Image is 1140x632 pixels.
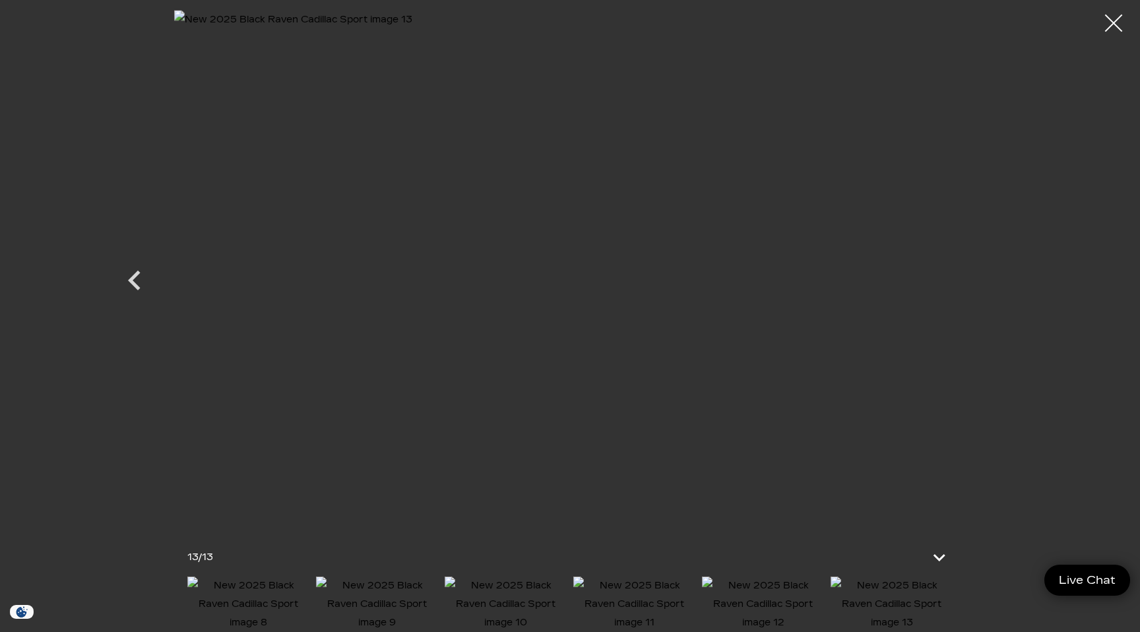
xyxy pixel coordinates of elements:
a: Live Chat [1044,565,1130,596]
span: 13 [187,552,198,563]
span: 13 [202,552,213,563]
img: New 2025 Black Raven Cadillac Sport image 10 [445,577,567,632]
img: New 2025 Black Raven Cadillac Sport image 8 [187,577,309,632]
img: New 2025 Black Raven Cadillac Sport image 9 [316,577,438,632]
img: New 2025 Black Raven Cadillac Sport image 13 [174,10,966,526]
div: Privacy Settings [7,605,37,619]
img: New 2025 Black Raven Cadillac Sport image 12 [702,577,824,632]
span: Live Chat [1052,573,1122,588]
div: / [187,548,213,567]
div: Previous [115,254,154,313]
img: New 2025 Black Raven Cadillac Sport image 13 [831,577,953,632]
img: New 2025 Black Raven Cadillac Sport image 11 [573,577,695,632]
